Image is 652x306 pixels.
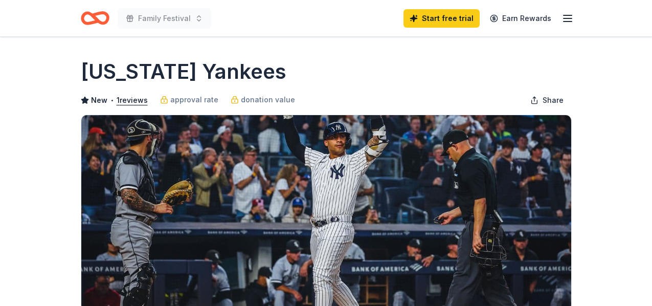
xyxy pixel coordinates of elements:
[91,94,107,106] span: New
[522,90,572,111] button: Share
[231,94,295,106] a: donation value
[484,9,557,28] a: Earn Rewards
[241,94,295,106] span: donation value
[403,9,480,28] a: Start free trial
[81,6,109,30] a: Home
[110,96,114,104] span: •
[160,94,218,106] a: approval rate
[81,57,286,86] h1: [US_STATE] Yankees
[118,8,211,29] button: Family Festival
[543,94,564,106] span: Share
[117,94,148,106] button: 1reviews
[138,12,191,25] span: Family Festival
[170,94,218,106] span: approval rate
